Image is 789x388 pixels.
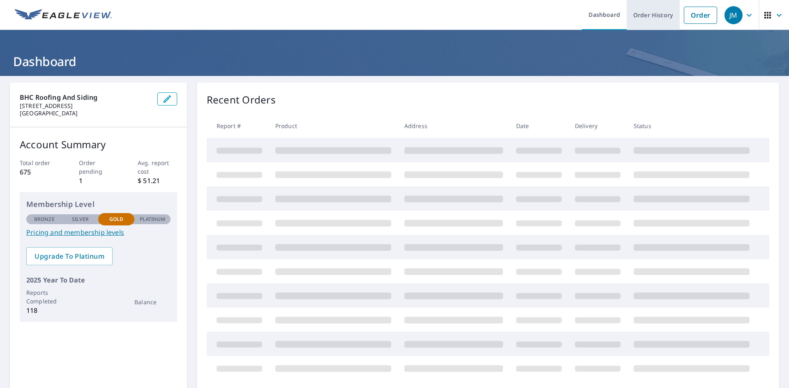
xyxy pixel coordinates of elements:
[140,216,166,223] p: Platinum
[20,167,59,177] p: 675
[138,158,177,176] p: Avg. report cost
[269,114,398,138] th: Product
[109,216,123,223] p: Gold
[134,298,171,306] p: Balance
[33,252,106,261] span: Upgrade To Platinum
[10,53,779,70] h1: Dashboard
[26,199,171,210] p: Membership Level
[72,216,89,223] p: Silver
[26,247,113,265] a: Upgrade To Platinum
[20,158,59,167] p: Total order
[26,275,171,285] p: 2025 Year To Date
[398,114,510,138] th: Address
[20,102,151,110] p: [STREET_ADDRESS]
[684,7,717,24] a: Order
[15,9,112,21] img: EV Logo
[26,305,62,315] p: 118
[724,6,743,24] div: JM
[26,288,62,305] p: Reports Completed
[207,114,269,138] th: Report #
[20,137,177,152] p: Account Summary
[20,110,151,117] p: [GEOGRAPHIC_DATA]
[20,92,151,102] p: BHC Roofing and Siding
[34,216,55,223] p: Bronze
[138,176,177,186] p: $ 51.21
[207,92,276,107] p: Recent Orders
[510,114,568,138] th: Date
[79,176,118,186] p: 1
[79,158,118,176] p: Order pending
[568,114,627,138] th: Delivery
[627,114,756,138] th: Status
[26,227,171,237] a: Pricing and membership levels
